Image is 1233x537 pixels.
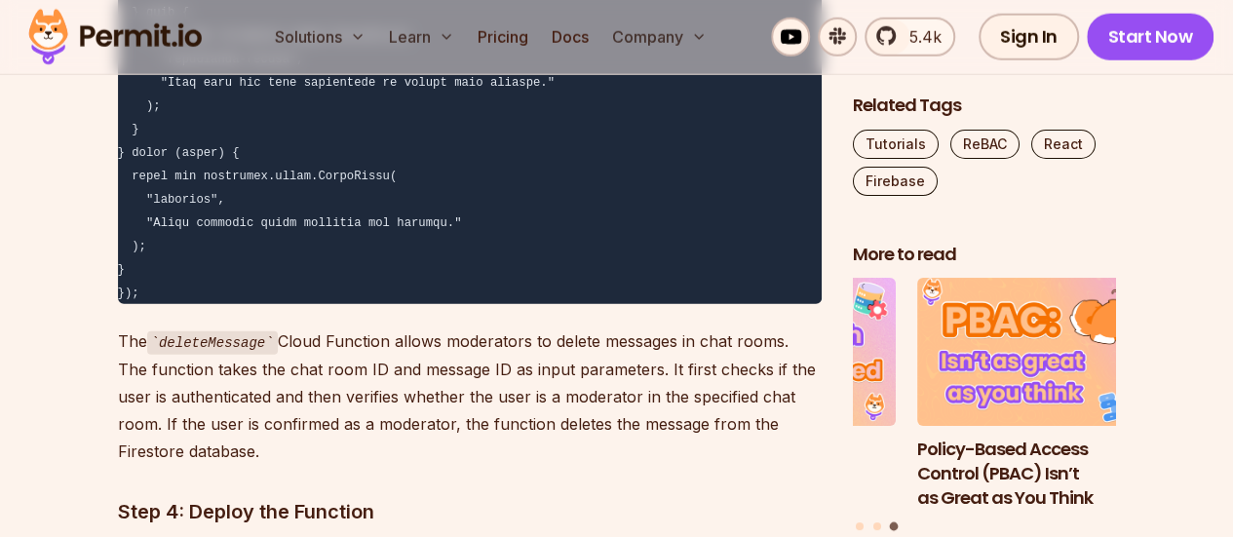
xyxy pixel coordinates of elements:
button: Company [604,18,714,57]
h2: Related Tags [853,94,1116,118]
button: Solutions [267,18,373,57]
h3: Prisma ORM Data Filtering with ReBAC [634,438,897,486]
h3: Policy-Based Access Control (PBAC) Isn’t as Great as You Think [917,438,1180,510]
a: Pricing [470,18,536,57]
a: 5.4k [865,18,955,57]
img: Prisma ORM Data Filtering with ReBAC [634,279,897,427]
button: Go to slide 2 [873,522,881,530]
li: 3 of 3 [917,279,1180,511]
button: Go to slide 1 [856,522,864,530]
a: Start Now [1087,14,1214,60]
img: Permit logo [19,4,211,70]
a: Firebase [853,167,938,196]
a: Docs [544,18,597,57]
h3: Step 4: Deploy the Function [118,496,822,527]
a: Tutorials [853,130,939,159]
span: 5.4k [898,25,942,49]
img: Policy-Based Access Control (PBAC) Isn’t as Great as You Think [917,279,1180,427]
button: Go to slide 3 [890,522,899,531]
button: Learn [381,18,462,57]
p: The Cloud Function allows moderators to delete messages in chat rooms. The function takes the cha... [118,327,822,465]
a: ReBAC [950,130,1020,159]
li: 2 of 3 [634,279,897,511]
a: Sign In [979,14,1079,60]
a: React [1031,130,1096,159]
a: Policy-Based Access Control (PBAC) Isn’t as Great as You ThinkPolicy-Based Access Control (PBAC) ... [917,279,1180,511]
h2: More to read [853,243,1116,267]
code: deleteMessage [147,331,278,355]
div: Posts [853,279,1116,534]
